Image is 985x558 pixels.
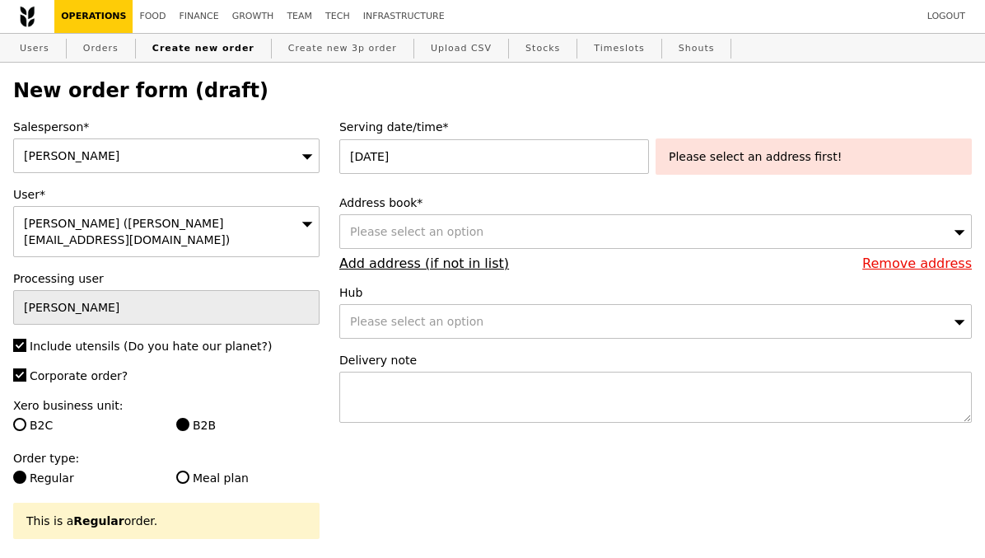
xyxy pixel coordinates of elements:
[519,34,567,63] a: Stocks
[176,471,189,484] input: Meal plan
[176,470,320,486] label: Meal plan
[862,256,972,271] a: Remove address
[339,139,649,174] input: Serving date
[339,284,972,301] label: Hub
[13,34,56,63] a: Users
[13,339,26,352] input: Include utensils (Do you hate our planet?)
[669,148,959,165] div: Please select an address first!
[146,34,261,63] a: Create new order
[13,397,320,414] label: Xero business unit:
[13,417,156,434] label: B2C
[13,79,972,102] h2: New order form (draft)
[13,470,156,486] label: Regular
[13,418,26,431] input: B2C
[24,149,119,162] span: [PERSON_NAME]
[13,471,26,484] input: Regular
[13,450,320,467] label: Order type:
[13,186,320,203] label: User*
[339,256,509,271] a: Add address (if not in list)
[13,368,26,382] input: Corporate order?
[672,34,721,63] a: Shouts
[26,513,306,529] div: This is a order.
[339,119,972,135] label: Serving date/time*
[339,352,972,368] label: Delivery note
[73,514,124,528] b: Regular
[20,6,35,27] img: Grain logo
[176,417,320,434] label: B2B
[350,225,483,238] span: Please select an option
[30,369,128,382] span: Corporate order?
[24,217,230,246] span: [PERSON_NAME] ([PERSON_NAME][EMAIL_ADDRESS][DOMAIN_NAME])
[350,315,483,328] span: Please select an option
[424,34,498,63] a: Upload CSV
[13,119,320,135] label: Salesperson*
[587,34,651,63] a: Timeslots
[339,195,972,211] label: Address book*
[282,34,404,63] a: Create new 3p order
[13,270,320,287] label: Processing user
[77,34,125,63] a: Orders
[30,340,272,353] span: Include utensils (Do you hate our planet?)
[176,418,189,431] input: B2B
